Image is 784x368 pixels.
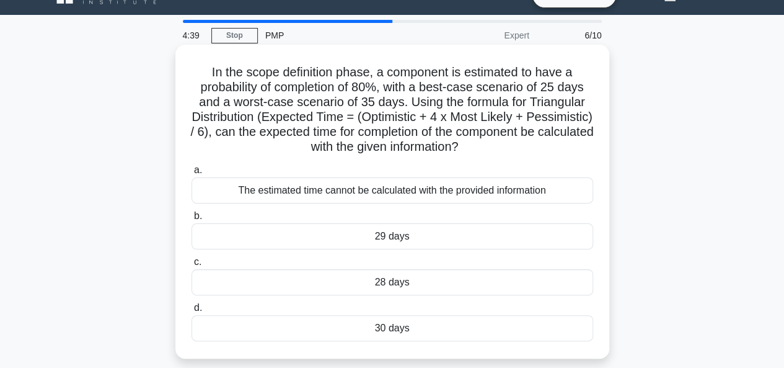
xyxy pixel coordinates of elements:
[537,23,609,48] div: 6/10
[194,210,202,221] span: b.
[192,315,593,341] div: 30 days
[175,23,211,48] div: 4:39
[192,269,593,295] div: 28 days
[258,23,428,48] div: PMP
[194,256,201,267] span: c.
[192,177,593,204] div: The estimated time cannot be calculated with the provided information
[194,164,202,175] span: a.
[428,23,537,48] div: Expert
[192,223,593,249] div: 29 days
[211,28,258,43] a: Stop
[190,65,594,155] h5: In the scope definition phase, a component is estimated to have a probability of completion of 80...
[194,302,202,313] span: d.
